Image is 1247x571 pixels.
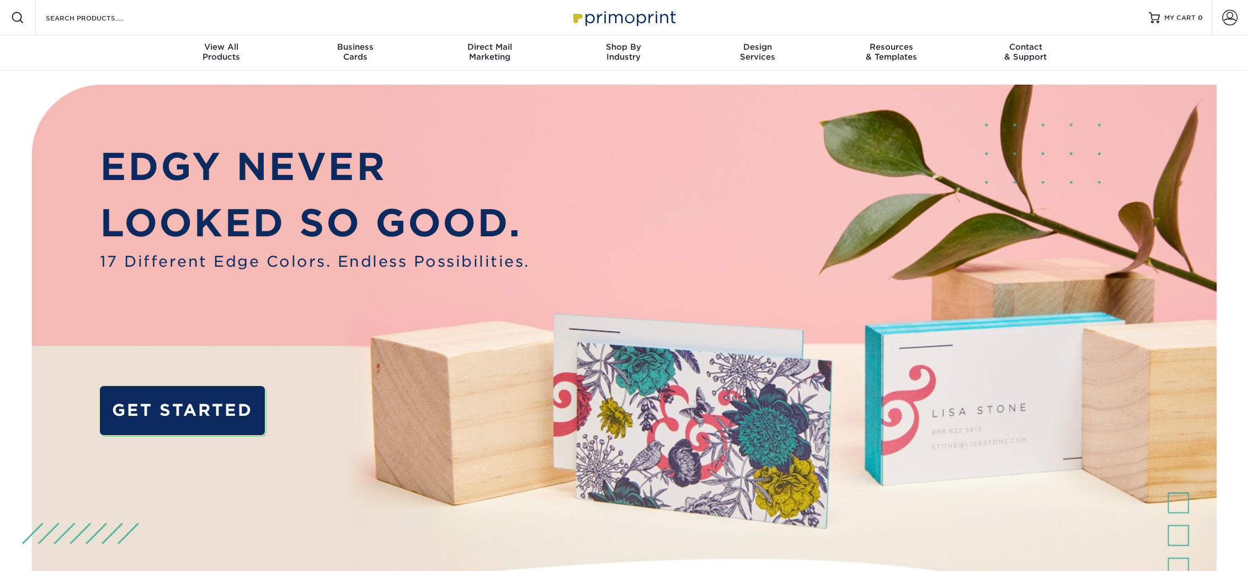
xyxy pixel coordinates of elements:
[824,35,958,71] a: Resources& Templates
[690,35,824,71] a: DesignServices
[45,11,152,24] input: SEARCH PRODUCTS.....
[824,42,958,52] span: Resources
[958,35,1093,71] a: Contact& Support
[557,42,691,52] span: Shop By
[568,6,679,29] img: Primoprint
[154,35,289,71] a: View AllProducts
[824,42,958,62] div: & Templates
[423,42,557,52] span: Direct Mail
[100,195,530,251] p: LOOKED SO GOOD.
[100,139,530,195] p: EDGY NEVER
[100,386,265,435] a: GET STARTED
[958,42,1093,52] span: Contact
[423,42,557,62] div: Marketing
[1164,13,1196,23] span: MY CART
[100,251,530,273] span: 17 Different Edge Colors. Endless Possibilities.
[557,42,691,62] div: Industry
[154,42,289,52] span: View All
[958,42,1093,62] div: & Support
[690,42,824,52] span: Design
[289,42,423,62] div: Cards
[289,42,423,52] span: Business
[1198,14,1203,22] span: 0
[289,35,423,71] a: BusinessCards
[154,42,289,62] div: Products
[690,42,824,62] div: Services
[423,35,557,71] a: Direct MailMarketing
[557,35,691,71] a: Shop ByIndustry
